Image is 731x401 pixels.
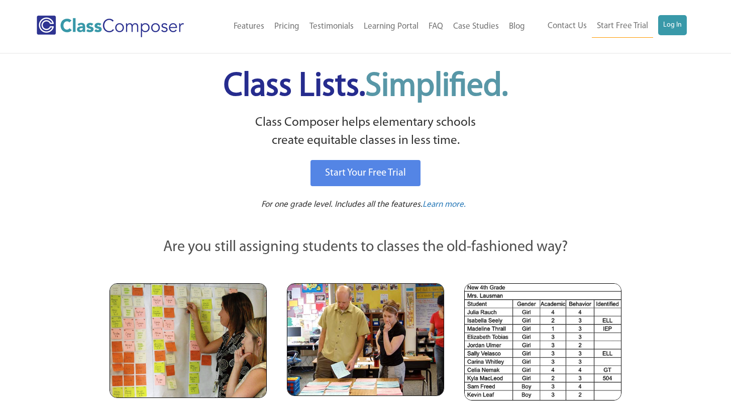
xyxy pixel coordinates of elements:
[658,15,687,35] a: Log In
[310,160,421,186] a: Start Your Free Trial
[424,16,448,38] a: FAQ
[229,16,269,38] a: Features
[269,16,304,38] a: Pricing
[224,70,508,103] span: Class Lists.
[110,236,622,259] p: Are you still assigning students to classes the old-fashioned way?
[108,114,623,150] p: Class Composer helps elementary schools create equitable classes in less time.
[37,16,184,37] img: Class Composer
[261,200,423,209] span: For one grade level. Includes all the features.
[543,15,592,37] a: Contact Us
[359,16,424,38] a: Learning Portal
[448,16,504,38] a: Case Studies
[304,16,359,38] a: Testimonials
[208,16,530,38] nav: Header Menu
[530,15,687,38] nav: Header Menu
[464,283,621,400] img: Spreadsheets
[423,200,466,209] span: Learn more.
[504,16,530,38] a: Blog
[287,283,444,395] img: Blue and Pink Paper Cards
[592,15,653,38] a: Start Free Trial
[365,70,508,103] span: Simplified.
[423,199,466,211] a: Learn more.
[325,168,406,178] span: Start Your Free Trial
[110,283,267,398] img: Teachers Looking at Sticky Notes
